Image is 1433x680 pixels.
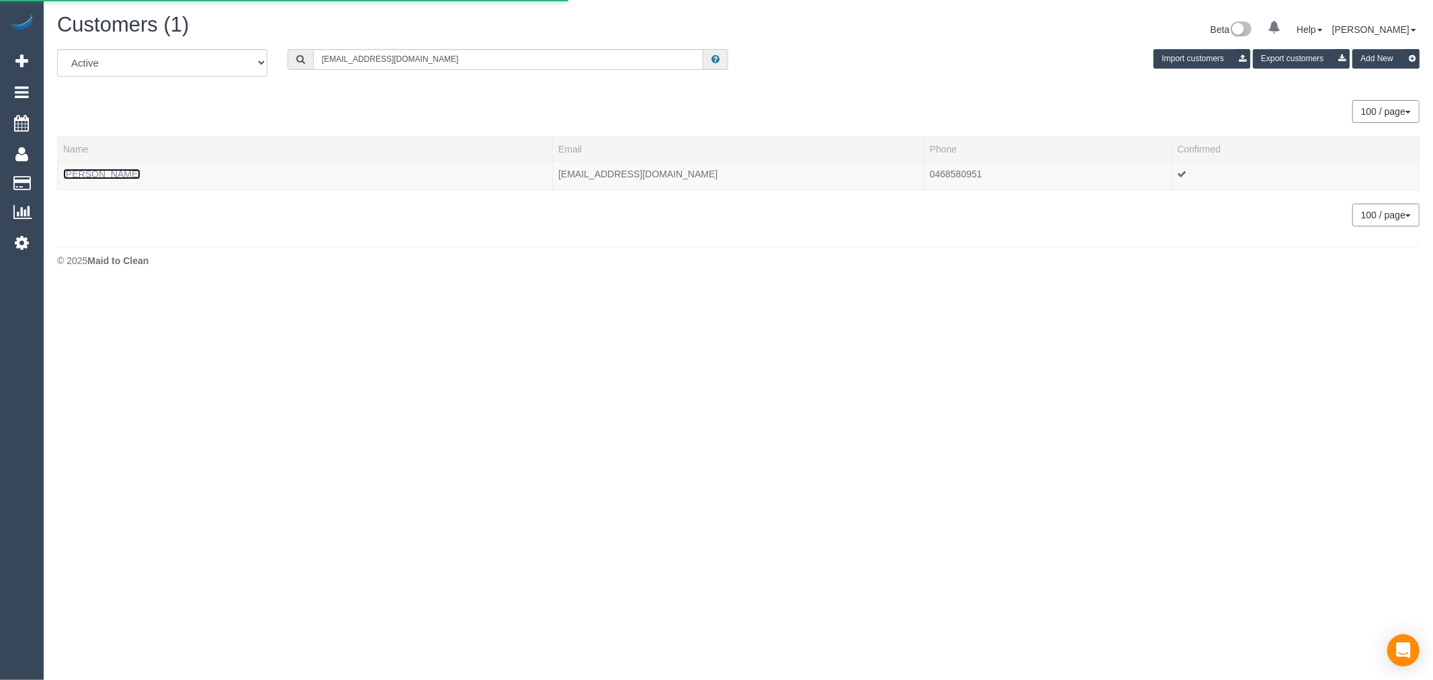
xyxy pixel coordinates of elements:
[1353,100,1420,123] nav: Pagination navigation
[1297,24,1323,35] a: Help
[1253,49,1350,69] button: Export customers
[924,136,1172,161] th: Phone
[1352,100,1420,123] button: 100 / page
[58,136,553,161] th: Name
[58,161,553,189] td: Name
[1211,24,1252,35] a: Beta
[87,255,148,266] strong: Maid to Clean
[1352,204,1420,226] button: 100 / page
[1172,136,1420,161] th: Confirmed
[1154,49,1250,69] button: Import customers
[553,161,924,189] td: Email
[1387,634,1420,667] div: Open Intercom Messenger
[1229,22,1252,39] img: New interface
[313,49,703,70] input: Search customers ...
[553,136,924,161] th: Email
[1353,204,1420,226] nav: Pagination navigation
[63,169,140,179] a: [PERSON_NAME]
[924,161,1172,189] td: Phone
[1172,161,1420,189] td: Confirmed
[1352,49,1420,69] button: Add New
[57,13,189,36] span: Customers (1)
[63,181,547,184] div: Tags
[8,13,35,32] img: Automaid Logo
[1332,24,1416,35] a: [PERSON_NAME]
[57,254,1420,267] div: © 2025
